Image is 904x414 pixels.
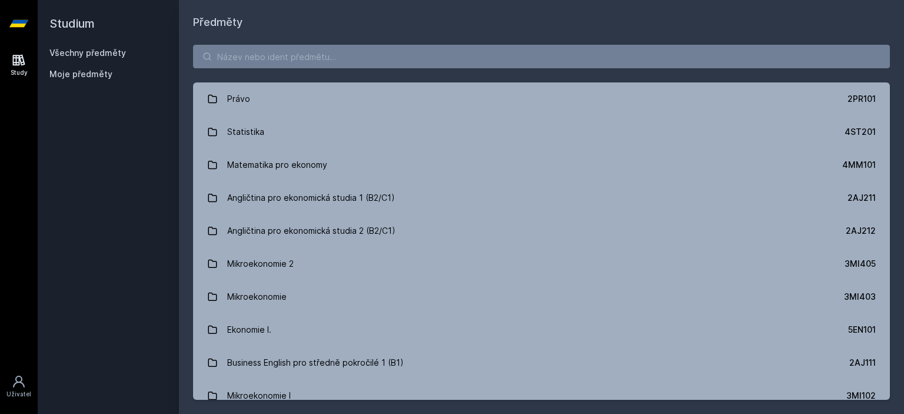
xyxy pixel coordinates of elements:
a: Business English pro středně pokročilé 1 (B1) 2AJ111 [193,346,890,379]
div: Mikroekonomie [227,285,287,309]
div: Mikroekonomie I [227,384,291,408]
div: 2AJ111 [849,357,876,369]
div: Business English pro středně pokročilé 1 (B1) [227,351,404,375]
a: Matematika pro ekonomy 4MM101 [193,148,890,181]
div: 2PR101 [847,93,876,105]
div: Study [11,68,28,77]
div: Matematika pro ekonomy [227,153,327,177]
span: Moje předměty [49,68,112,80]
div: 4MM101 [842,159,876,171]
h1: Předměty [193,14,890,31]
a: Angličtina pro ekonomická studia 1 (B2/C1) 2AJ211 [193,181,890,214]
div: 4ST201 [845,126,876,138]
div: Statistika [227,120,264,144]
a: Právo 2PR101 [193,82,890,115]
input: Název nebo ident předmětu… [193,45,890,68]
a: Mikroekonomie I 3MI102 [193,379,890,412]
div: 3MI405 [845,258,876,270]
div: 5EN101 [848,324,876,336]
div: 3MI102 [846,390,876,402]
a: Statistika 4ST201 [193,115,890,148]
a: Angličtina pro ekonomická studia 2 (B2/C1) 2AJ212 [193,214,890,247]
div: Angličtina pro ekonomická studia 2 (B2/C1) [227,219,395,243]
div: 3MI403 [844,291,876,303]
a: Mikroekonomie 2 3MI405 [193,247,890,280]
a: Všechny předměty [49,48,126,58]
div: 2AJ211 [847,192,876,204]
a: Study [2,47,35,83]
div: 2AJ212 [846,225,876,237]
div: Mikroekonomie 2 [227,252,294,276]
div: Ekonomie I. [227,318,271,342]
a: Mikroekonomie 3MI403 [193,280,890,313]
a: Ekonomie I. 5EN101 [193,313,890,346]
a: Uživatel [2,369,35,405]
div: Uživatel [6,390,31,399]
div: Angličtina pro ekonomická studia 1 (B2/C1) [227,186,395,210]
div: Právo [227,87,250,111]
